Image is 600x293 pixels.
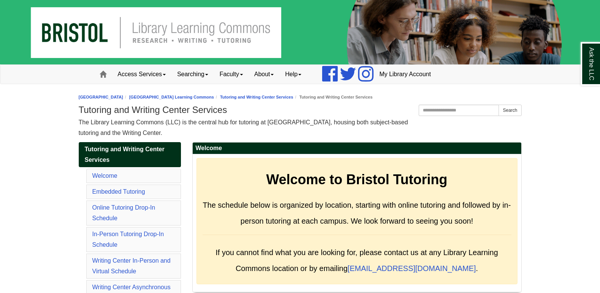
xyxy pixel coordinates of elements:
a: About [249,65,280,84]
h1: Tutoring and Writing Center Services [79,105,522,115]
a: Searching [171,65,214,84]
span: If you cannot find what you are looking for, please contact us at any Library Learning Commons lo... [215,248,498,273]
a: My Library Account [374,65,436,84]
a: In-Person Tutoring Drop-In Schedule [92,231,164,248]
a: [EMAIL_ADDRESS][DOMAIN_NAME] [348,264,476,273]
nav: breadcrumb [79,94,522,101]
span: The Library Learning Commons (LLC) is the central hub for tutoring at [GEOGRAPHIC_DATA], housing ... [79,119,408,136]
a: Online Tutoring Drop-In Schedule [92,204,155,221]
li: Tutoring and Writing Center Services [293,94,372,101]
a: Tutoring and Writing Center Services [220,95,293,99]
a: [GEOGRAPHIC_DATA] Learning Commons [129,95,214,99]
a: Embedded Tutoring [92,188,145,195]
a: Faculty [214,65,249,84]
strong: Welcome to Bristol Tutoring [266,172,447,187]
h2: Welcome [193,143,521,154]
button: Search [499,105,521,116]
a: Welcome [92,172,117,179]
a: Writing Center In-Person and Virtual Schedule [92,257,171,274]
a: Help [279,65,307,84]
a: [GEOGRAPHIC_DATA] [79,95,123,99]
a: Tutoring and Writing Center Services [79,142,181,167]
a: Access Services [112,65,171,84]
span: The schedule below is organized by location, starting with online tutoring and followed by in-per... [203,201,511,225]
span: Tutoring and Writing Center Services [85,146,165,163]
